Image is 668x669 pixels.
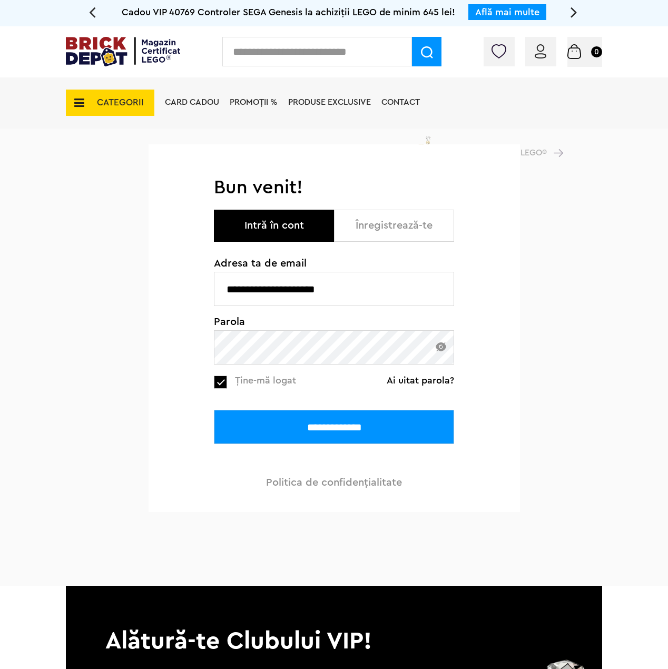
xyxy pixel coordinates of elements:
[334,210,454,242] button: Înregistrează-te
[235,376,296,385] span: Ține-mă logat
[288,98,371,106] a: Produse exclusive
[230,98,278,106] a: PROMOȚII %
[165,98,219,106] a: Card Cadou
[214,258,454,269] span: Adresa ta de email
[381,98,420,106] a: Contact
[214,210,334,242] button: Intră în cont
[591,46,602,57] small: 0
[214,317,454,327] span: Parola
[122,7,455,17] span: Cadou VIP 40769 Controler SEGA Genesis la achiziții LEGO de minim 645 lei!
[387,375,454,386] a: Ai uitat parola?
[214,176,454,199] h1: Bun venit!
[266,477,402,488] a: Politica de confidenţialitate
[66,586,602,657] p: Alătură-te Clubului VIP!
[475,7,539,17] a: Află mai multe
[97,98,144,107] span: CATEGORII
